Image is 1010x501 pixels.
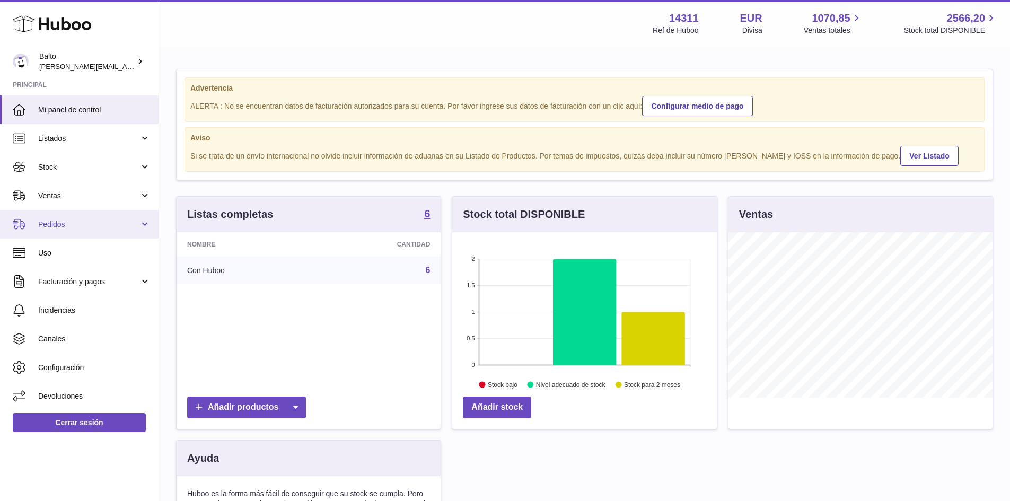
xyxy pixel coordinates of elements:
[38,248,151,258] span: Uso
[39,62,213,71] span: [PERSON_NAME][EMAIL_ADDRESS][DOMAIN_NAME]
[900,146,958,166] a: Ver Listado
[467,335,475,341] text: 0.5
[38,363,151,373] span: Configuración
[472,309,475,315] text: 1
[38,334,151,344] span: Canales
[536,381,606,389] text: Nivel adecuado de stock
[739,207,773,222] h3: Ventas
[187,397,306,418] a: Añadir productos
[669,11,699,25] strong: 14311
[904,11,997,36] a: 2566,20 Stock total DISPONIBLE
[804,25,863,36] span: Ventas totales
[177,232,314,257] th: Nombre
[177,257,314,284] td: Con Huboo
[190,94,979,116] div: ALERTA : No se encuentran datos de facturación autorizados para su cuenta. Por favor ingrese sus ...
[424,208,430,219] strong: 6
[38,134,139,144] span: Listados
[488,381,517,389] text: Stock bajo
[38,191,139,201] span: Ventas
[804,11,863,36] a: 1070,85 Ventas totales
[472,256,475,262] text: 2
[740,11,762,25] strong: EUR
[463,207,585,222] h3: Stock total DISPONIBLE
[187,451,219,465] h3: Ayuda
[38,105,151,115] span: Mi panel de control
[812,11,850,25] span: 1070,85
[38,219,139,230] span: Pedidos
[642,96,752,116] a: Configurar medio de pago
[904,25,997,36] span: Stock total DISPONIBLE
[314,232,441,257] th: Cantidad
[190,133,979,143] strong: Aviso
[38,162,139,172] span: Stock
[13,54,29,69] img: laura@balto.es
[38,277,139,287] span: Facturación y pagos
[424,208,430,221] a: 6
[425,266,430,275] a: 6
[947,11,985,25] span: 2566,20
[624,381,680,389] text: Stock para 2 meses
[463,397,531,418] a: Añadir stock
[187,207,273,222] h3: Listas completas
[39,51,135,72] div: Balto
[472,362,475,368] text: 0
[467,282,475,288] text: 1.5
[742,25,762,36] div: Divisa
[38,391,151,401] span: Devoluciones
[38,305,151,315] span: Incidencias
[653,25,698,36] div: Ref de Huboo
[13,413,146,432] a: Cerrar sesión
[190,144,979,166] div: Si se trata de un envío internacional no olvide incluir información de aduanas en su Listado de P...
[190,83,979,93] strong: Advertencia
